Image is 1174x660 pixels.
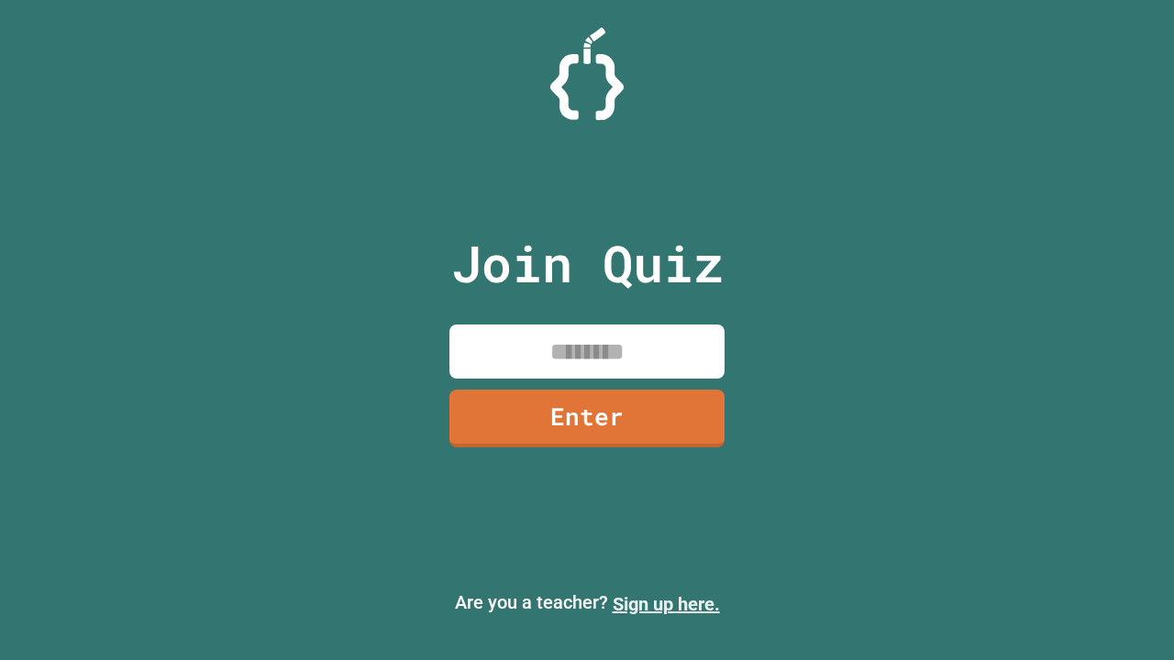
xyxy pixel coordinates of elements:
p: Are you a teacher? [15,588,1159,618]
iframe: chat widget [1097,587,1156,642]
a: Enter [449,390,725,447]
a: Sign up here. [613,593,720,615]
iframe: chat widget [1022,507,1156,585]
img: Logo.svg [550,27,624,120]
p: Join Quiz [451,225,724,302]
